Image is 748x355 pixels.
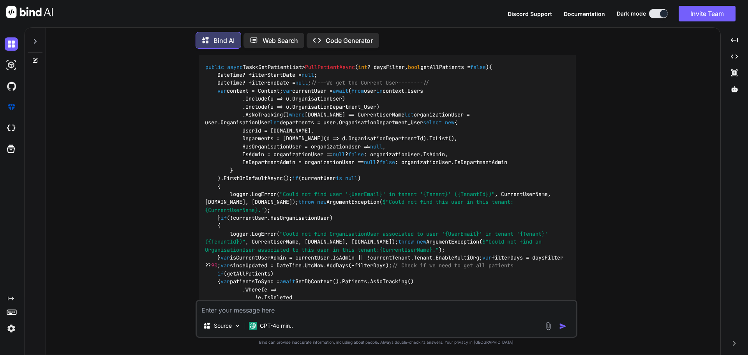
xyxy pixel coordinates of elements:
button: Discord Support [508,10,552,18]
span: await [280,278,295,285]
img: settings [5,322,18,335]
span: "Could not find OrganisationUser associated to user '{UserEmail}' in tenant '{Tenant}' ({TenantId})" [205,230,551,245]
p: Source [214,322,232,330]
span: false [348,151,364,158]
span: $"Could not find an OrganisationUser associated to this user in this tenant: ." [205,238,545,253]
img: githubDark [5,79,18,93]
button: Invite Team [679,6,736,21]
p: Bind AI [213,36,235,45]
img: cloudideIcon [5,122,18,135]
span: select [423,119,442,126]
p: Code Generator [326,36,373,45]
span: let [404,111,414,118]
img: Bind AI [6,6,53,18]
span: null [302,71,314,78]
span: var [283,87,292,94]
span: //---We get the Current User--------// [311,79,429,87]
span: var [221,262,230,269]
p: GPT-4o min.. [260,322,293,330]
span: {CurrentUserName} [205,207,258,214]
span: null [345,175,358,182]
span: from [351,87,364,94]
span: ? daysFilter, getAllPatients = [358,64,486,71]
span: null [364,159,376,166]
p: Web Search [263,36,298,45]
span: throw [298,199,314,206]
span: var [221,278,230,285]
span: Documentation [564,11,605,17]
span: false [470,64,486,71]
span: if [221,214,227,221]
span: throw [398,238,414,245]
span: var [217,87,227,94]
span: Discord Support [508,11,552,17]
span: var [482,254,492,261]
span: "Could not find user '{UserEmail}' in tenant '{Tenant}' ({TenantId})" [280,191,495,198]
span: in [376,87,383,94]
span: PullPatientAsync [305,64,355,71]
span: new [317,199,326,206]
img: darkChat [5,37,18,51]
span: Task<GetPatientList> ( ) [205,64,489,71]
span: null [333,151,345,158]
p: Bind can provide inaccurate information, including about people. Always double-check its answers.... [196,339,577,345]
span: {CurrentUserName} [379,246,432,253]
img: premium [5,101,18,114]
span: async [227,64,243,71]
span: false [379,159,395,166]
span: if [217,270,224,277]
span: new [417,238,426,245]
span: null [295,79,308,87]
span: where [289,111,305,118]
span: 90 [211,262,217,269]
span: new [445,119,454,126]
span: await [333,87,348,94]
img: GPT-4o mini [249,322,257,330]
span: null [370,143,383,150]
img: icon [559,322,567,330]
span: Dark mode [617,10,646,18]
img: darkAi-studio [5,58,18,72]
img: Pick Models [234,323,241,329]
span: var [221,254,230,261]
span: // Check if we need to get all patients [392,262,513,269]
span: public [205,64,224,71]
span: let [270,119,280,126]
span: bool [408,64,420,71]
img: attachment [544,321,553,330]
span: is [336,175,342,182]
span: int [358,64,367,71]
button: Documentation [564,10,605,18]
span: if [292,175,298,182]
